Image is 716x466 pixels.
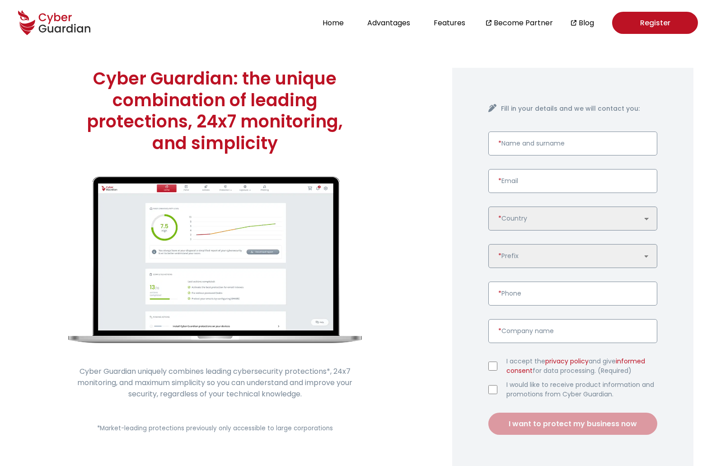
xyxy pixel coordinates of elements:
[506,380,657,399] label: I would like to receive product information and promotions from Cyber Guardian.
[545,357,589,366] a: privacy policy
[97,424,333,433] small: *Market-leading protections previously only accessible to large corporations
[68,366,362,400] p: Cyber Guardian uniquely combines leading cybersecurity protections*, 24x7 monitoring, and maximum...
[612,12,698,34] a: Register
[506,357,657,376] label: I accept the and give for data processing. (Required)
[320,17,346,29] button: Home
[68,176,362,343] img: cyberguardian-home
[506,357,645,375] a: informed consent
[579,17,594,28] a: Blog
[488,413,657,435] button: I want to protect my business now
[494,17,553,28] a: Become Partner
[365,17,413,29] button: Advantages
[431,17,468,29] button: Features
[68,68,362,154] h1: Cyber Guardian: the unique combination of leading protections, 24x7 monitoring, and simplicity
[488,282,657,306] input: Enter a valid phone number.
[501,104,657,113] h4: Fill in your details and we will contact you:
